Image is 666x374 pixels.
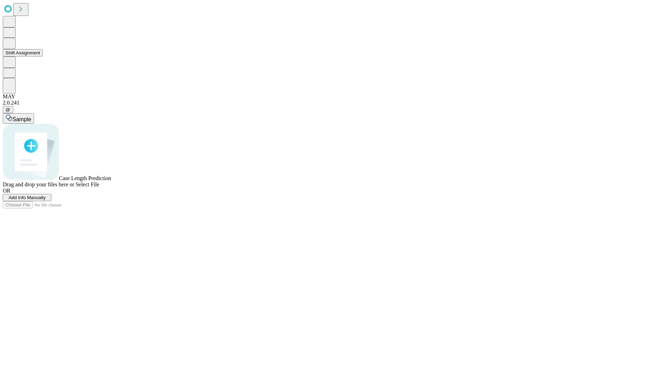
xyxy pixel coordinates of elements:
[9,195,46,200] span: Add Info Manually
[12,116,31,122] span: Sample
[3,106,13,113] button: @
[59,175,111,181] span: Case Length Prediction
[3,113,34,124] button: Sample
[3,194,51,201] button: Add Info Manually
[3,188,10,194] span: OR
[76,181,99,187] span: Select File
[6,107,10,112] span: @
[3,93,663,100] div: MAY
[3,181,74,187] span: Drag and drop your files here or
[3,100,663,106] div: 2.0.241
[3,49,43,56] button: Shift Assignment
